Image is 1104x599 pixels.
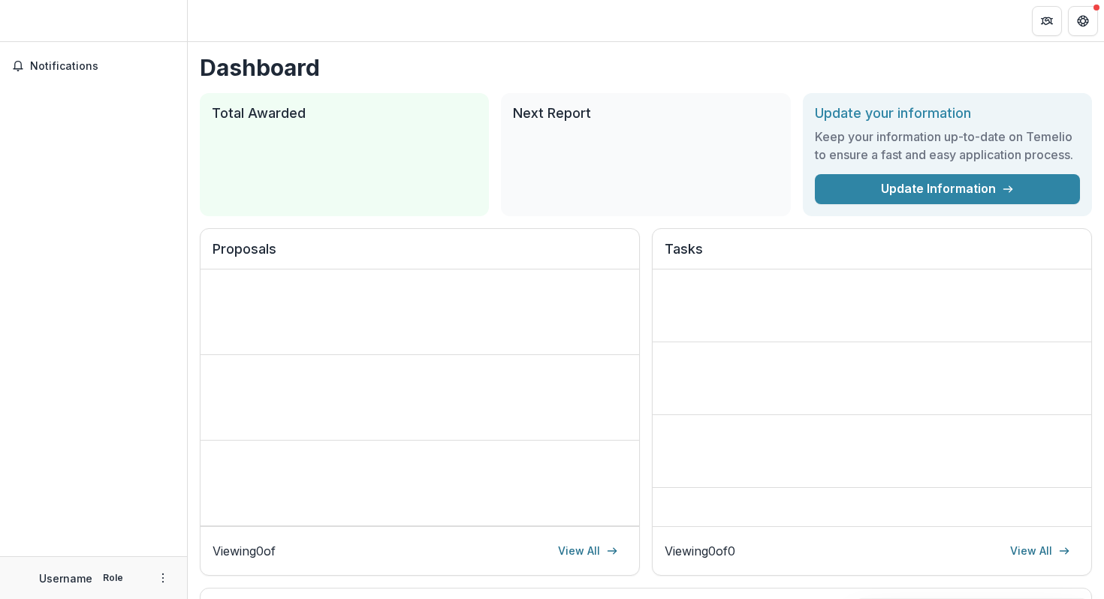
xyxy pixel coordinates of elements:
[665,542,735,560] p: Viewing 0 of 0
[1068,6,1098,36] button: Get Help
[815,128,1080,164] h3: Keep your information up-to-date on Temelio to ensure a fast and easy application process.
[549,539,627,563] a: View All
[1032,6,1062,36] button: Partners
[213,241,627,269] h2: Proposals
[98,571,128,585] p: Role
[6,54,181,78] button: Notifications
[213,542,276,560] p: Viewing 0 of
[30,60,175,73] span: Notifications
[212,105,477,122] h2: Total Awarded
[815,105,1080,122] h2: Update your information
[513,105,778,122] h2: Next Report
[200,54,1092,81] h1: Dashboard
[665,241,1079,269] h2: Tasks
[1001,539,1079,563] a: View All
[154,569,172,587] button: More
[39,570,92,586] p: Username
[815,174,1080,204] a: Update Information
